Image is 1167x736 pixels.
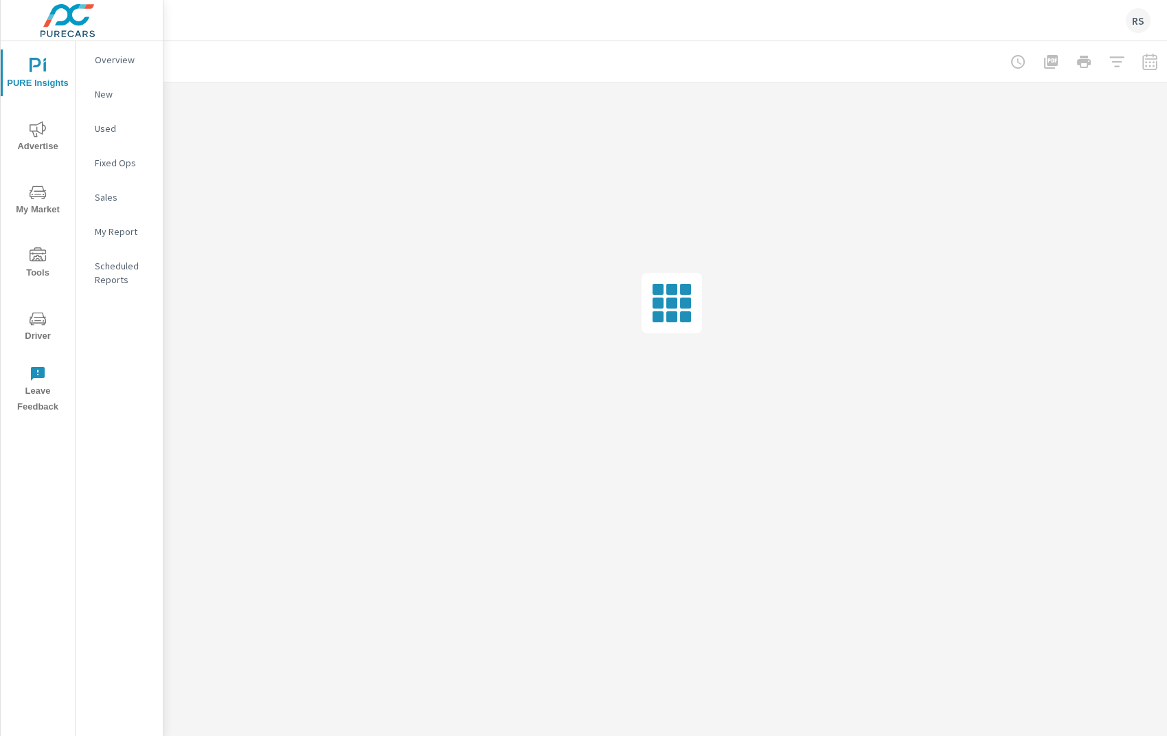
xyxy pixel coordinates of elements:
p: Overview [95,53,152,67]
div: Scheduled Reports [76,256,163,290]
p: My Report [95,225,152,238]
div: Sales [76,187,163,208]
span: PURE Insights [5,58,71,91]
p: Scheduled Reports [95,259,152,287]
span: Tools [5,247,71,281]
div: Fixed Ops [76,153,163,173]
div: My Report [76,221,163,242]
div: nav menu [1,41,75,421]
span: My Market [5,184,71,218]
div: Overview [76,49,163,70]
span: Driver [5,311,71,344]
div: Used [76,118,163,139]
p: Fixed Ops [95,156,152,170]
p: Sales [95,190,152,204]
div: RS [1126,8,1151,33]
span: Advertise [5,121,71,155]
span: Leave Feedback [5,366,71,415]
p: New [95,87,152,101]
p: Used [95,122,152,135]
div: New [76,84,163,104]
